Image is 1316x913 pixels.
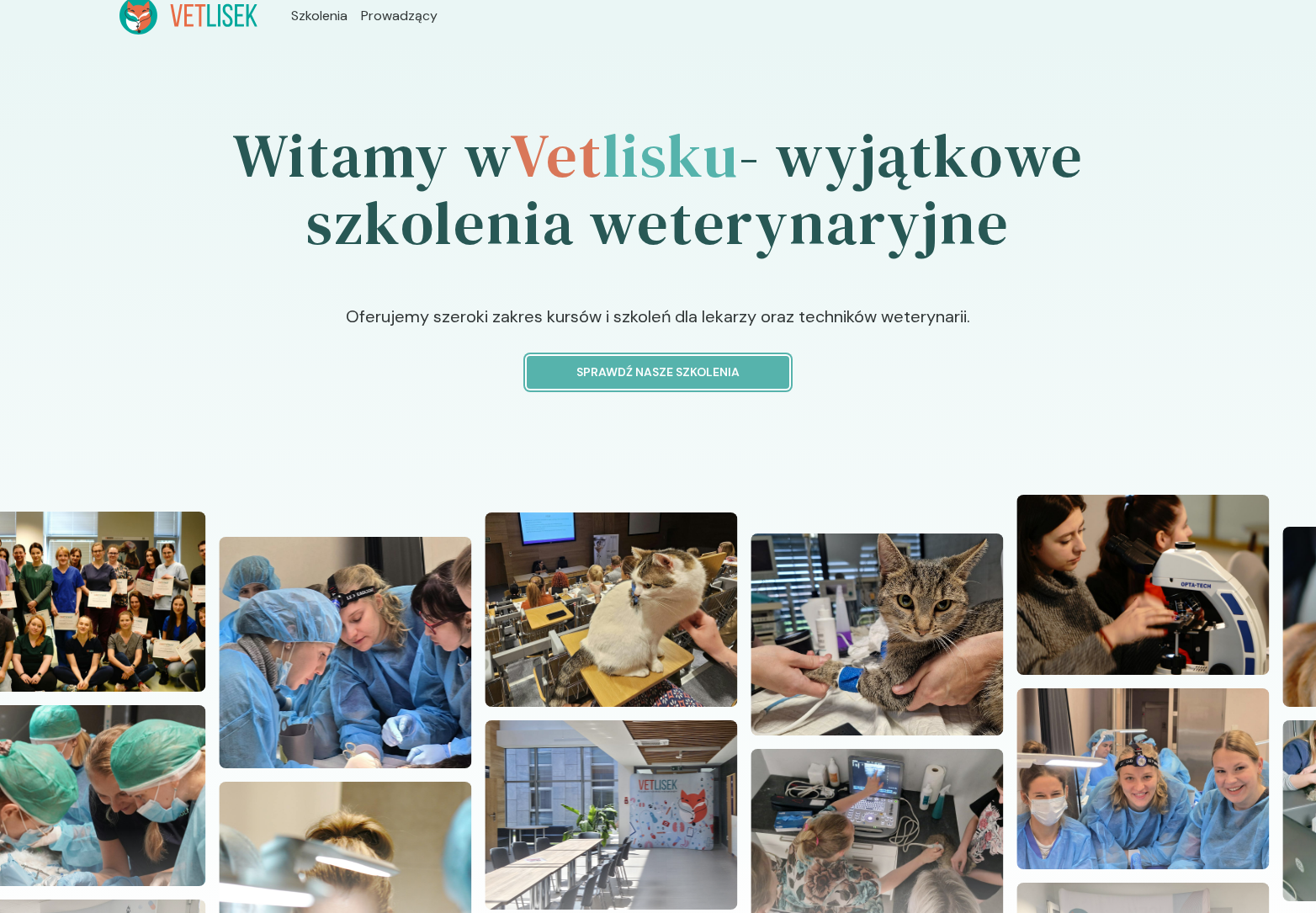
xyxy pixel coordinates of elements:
span: Vet [510,114,602,197]
img: Z2WOuJbqstJ98vaF_20221127_125425.jpg [751,533,1003,735]
img: Z2WOx5bqstJ98vaI_20240512_101618.jpg [485,512,737,707]
img: Z2WOxZbqstJ98vaH_20240608_122030.jpg [485,720,737,910]
a: Prowadzący [361,6,438,26]
h1: Witamy w - wyjątkowe szkolenia weterynaryjne [119,75,1197,304]
a: Szkolenia [291,6,348,26]
img: Z2WOzZbqstJ98vaN_20241110_112957.jpg [219,537,471,768]
img: Z2WOrpbqstJ98vaB_DSC04907.JPG [1016,495,1269,675]
button: Sprawdź nasze szkolenia [527,356,789,389]
img: Z2WOopbqstJ98vZ9_20241110_112622.jpg [1016,688,1269,868]
p: Oferujemy szeroki zakres kursów i szkoleń dla lekarzy oraz techników weterynarii. [220,304,1097,356]
span: lisku [602,114,739,197]
p: Sprawdź nasze szkolenia [541,364,775,381]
